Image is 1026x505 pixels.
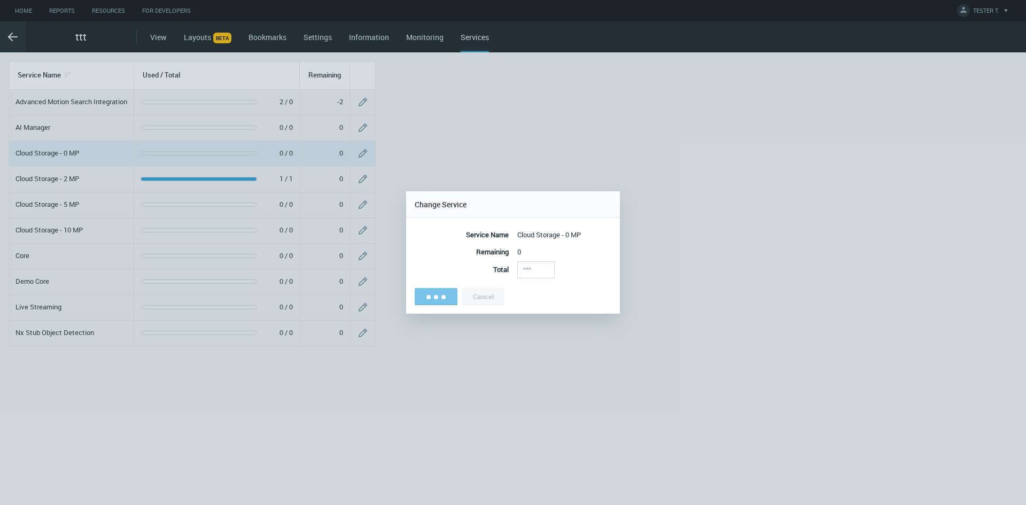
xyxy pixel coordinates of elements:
h1: Change Service [415,198,467,211]
th: Total [415,261,513,279]
button: Cancel [462,288,504,305]
td: 0 [513,244,611,261]
th: Remaining [415,244,513,261]
th: Service Name [415,227,513,244]
td: Cloud Storage - 0 MP [513,227,611,244]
